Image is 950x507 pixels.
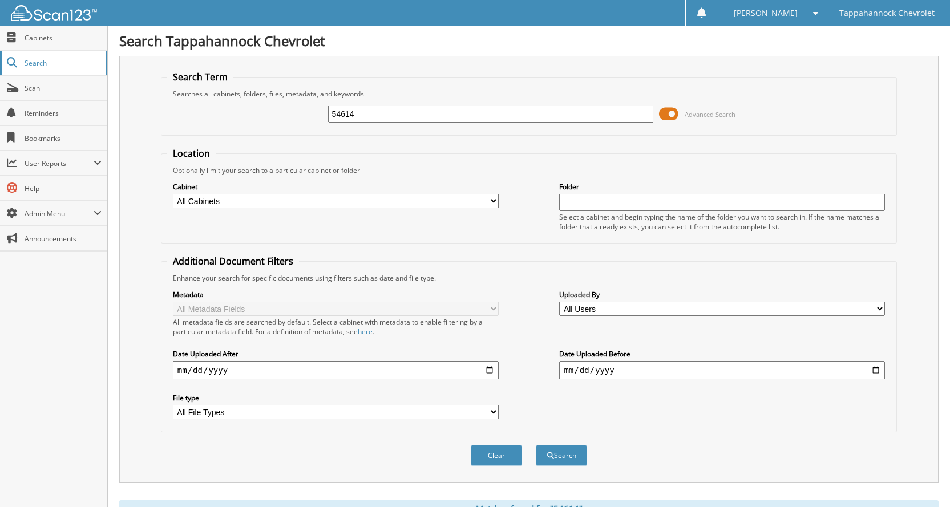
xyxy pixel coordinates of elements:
legend: Additional Document Filters [167,255,299,267]
label: Date Uploaded After [173,349,499,359]
span: Advanced Search [685,110,735,119]
label: Metadata [173,290,499,299]
legend: Search Term [167,71,233,83]
label: Cabinet [173,182,499,192]
span: Announcements [25,234,102,244]
span: Scan [25,83,102,93]
div: Select a cabinet and begin typing the name of the folder you want to search in. If the name match... [559,212,885,232]
span: Bookmarks [25,133,102,143]
div: Optionally limit your search to a particular cabinet or folder [167,165,891,175]
input: end [559,361,885,379]
div: All metadata fields are searched by default. Select a cabinet with metadata to enable filtering b... [173,317,499,336]
h1: Search Tappahannock Chevrolet [119,31,939,50]
label: Folder [559,182,885,192]
span: [PERSON_NAME] [734,10,798,17]
iframe: Chat Widget [893,452,950,507]
img: scan123-logo-white.svg [11,5,97,21]
span: Cabinets [25,33,102,43]
label: File type [173,393,499,403]
div: Searches all cabinets, folders, files, metadata, and keywords [167,89,891,99]
span: Help [25,184,102,193]
span: User Reports [25,159,94,168]
div: Enhance your search for specific documents using filters such as date and file type. [167,273,891,283]
span: Admin Menu [25,209,94,218]
a: here [358,327,373,336]
button: Clear [471,445,522,466]
legend: Location [167,147,216,160]
button: Search [536,445,587,466]
input: start [173,361,499,379]
span: Reminders [25,108,102,118]
span: Search [25,58,100,68]
span: Tappahannock Chevrolet [839,10,935,17]
label: Date Uploaded Before [559,349,885,359]
label: Uploaded By [559,290,885,299]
